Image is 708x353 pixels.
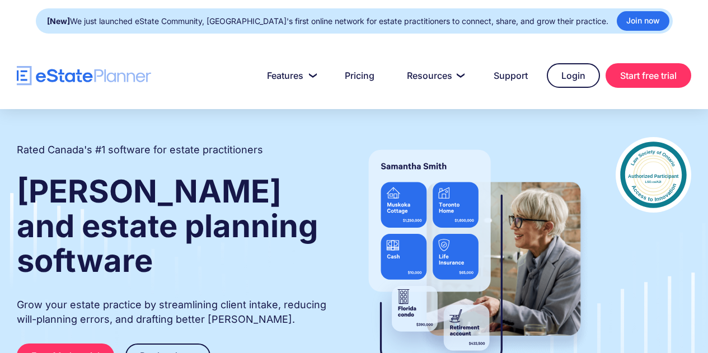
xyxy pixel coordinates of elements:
[547,63,600,88] a: Login
[254,64,326,87] a: Features
[331,64,388,87] a: Pricing
[393,64,475,87] a: Resources
[47,16,70,26] strong: [New]
[17,298,334,327] p: Grow your estate practice by streamlining client intake, reducing will-planning errors, and draft...
[17,172,318,280] strong: [PERSON_NAME] and estate planning software
[47,13,608,29] div: We just launched eState Community, [GEOGRAPHIC_DATA]'s first online network for estate practition...
[480,64,541,87] a: Support
[617,11,669,31] a: Join now
[17,143,263,157] h2: Rated Canada's #1 software for estate practitioners
[17,66,151,86] a: home
[606,63,691,88] a: Start free trial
